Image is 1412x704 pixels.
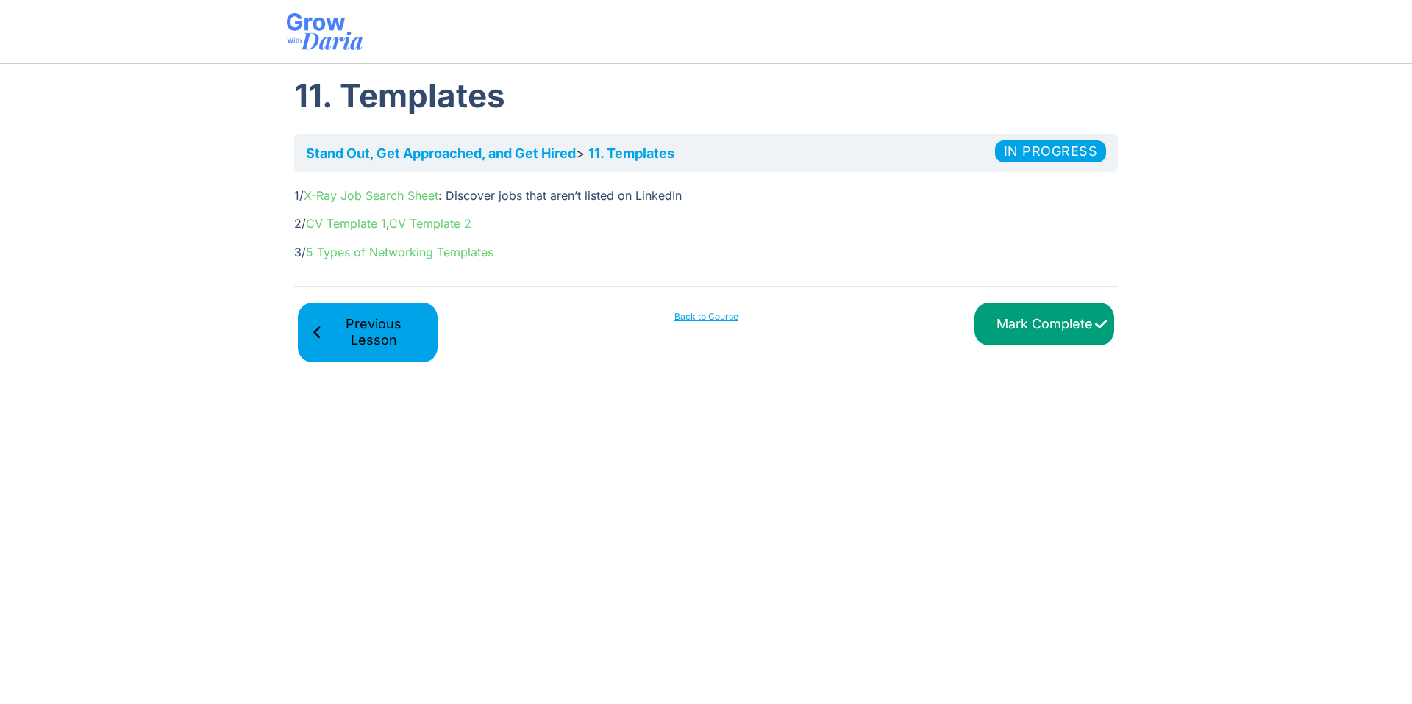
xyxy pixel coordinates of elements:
[306,216,386,231] a: CV Template 1
[294,187,1118,204] p: 1/ : Discover jobs that aren’t listed on LinkedIn
[588,146,674,161] a: 11. Templates
[306,146,576,161] a: Stand Out, Get Approached, and Get Hired​
[306,245,493,259] a: 5 Types of Networking Templates
[294,243,1118,261] p: 3/
[995,140,1107,162] div: In Progress
[294,134,1118,172] nav: Breadcrumbs
[974,303,1114,346] input: Mark Complete
[294,215,1118,232] p: 2/ ,
[636,310,776,323] a: Back to Course
[389,216,471,231] a: CV Template 2
[298,303,438,362] a: Previous Lesson
[323,316,424,349] span: Previous Lesson
[304,188,438,203] a: X-Ray Job Search Sheet
[294,71,1118,120] h1: 11. Templates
